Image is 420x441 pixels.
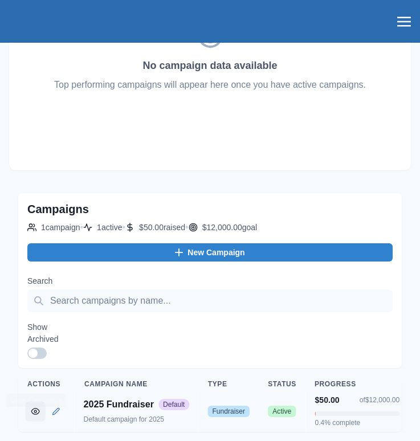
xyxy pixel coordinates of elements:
label: Search [27,275,386,287]
p: 2025 Fundraiser [84,400,154,409]
h2: Campaigns [27,202,89,216]
input: Search campaigns by name... [27,289,393,312]
label: Show Archived [27,321,58,345]
p: • [122,220,125,234]
p: Type [208,379,227,389]
button: View Campaign [25,401,45,421]
p: 0.4 % complete [315,418,361,427]
span: Active [268,406,296,417]
p: Top performing campaigns will appear here once you have active campaigns. [54,78,366,92]
p: Progress [315,379,356,389]
p: $50.00 [315,395,340,405]
p: Status [268,379,296,389]
a: New Campaign [27,243,393,262]
p: $12,000.00 goal [202,222,258,234]
p: Campaign Name [84,379,148,389]
p: 1 active [97,222,122,234]
p: 1 campaign [41,222,80,234]
p: of $12,000.00 [360,395,399,405]
p: Default campaign for 2025 [84,415,164,424]
p: • [80,220,84,234]
p: No campaign data available [142,58,277,73]
button: Edit Campaign [47,402,65,420]
span: Default [158,399,189,410]
p: • [185,220,189,234]
th: Actions [18,377,75,391]
p: $50.00 raised [139,222,185,234]
span: fundraiser [207,406,250,417]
